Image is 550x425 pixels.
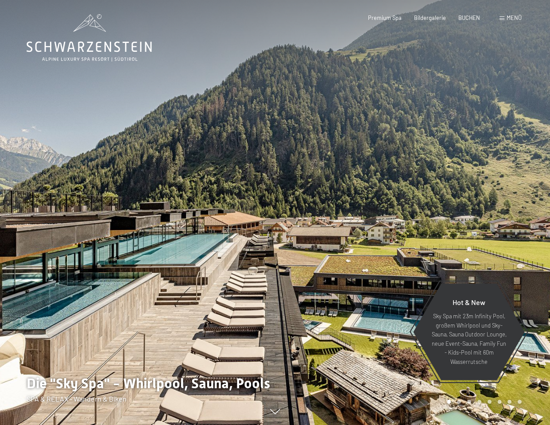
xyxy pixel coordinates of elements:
p: Sky Spa mit 23m Infinity Pool, großem Whirlpool und Sky-Sauna, Sauna Outdoor Lounge, neue Event-S... [430,312,507,366]
div: Carousel Page 6 [498,400,502,404]
a: BUCHEN [458,14,480,21]
div: Carousel Page 1 (Current Slide) [447,400,451,404]
div: Carousel Page 2 [457,400,461,404]
div: Carousel Pagination [444,400,522,404]
a: Premium Spa [368,14,402,21]
div: Carousel Page 7 [507,400,511,404]
div: Carousel Page 3 [467,400,471,404]
a: Hot & New Sky Spa mit 23m Infinity Pool, großem Whirlpool und Sky-Sauna, Sauna Outdoor Lounge, ne... [413,283,525,381]
span: Menü [507,14,522,21]
div: Carousel Page 5 [488,400,492,404]
span: Hot & New [453,298,485,306]
div: Carousel Page 4 [477,400,481,404]
div: Carousel Page 8 [518,400,522,404]
a: Bildergalerie [414,14,446,21]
